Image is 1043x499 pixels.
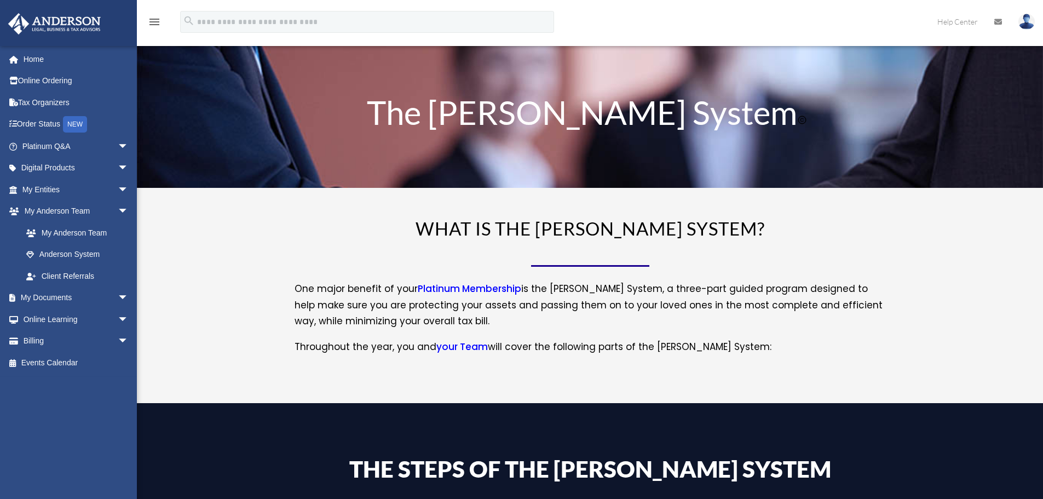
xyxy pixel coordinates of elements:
[15,265,145,287] a: Client Referrals
[8,352,145,374] a: Events Calendar
[118,287,140,309] span: arrow_drop_down
[118,330,140,353] span: arrow_drop_down
[295,281,886,339] p: One major benefit of your is the [PERSON_NAME] System, a three-part guided program designed to he...
[295,457,886,486] h4: The Steps of the [PERSON_NAME] System
[8,287,145,309] a: My Documentsarrow_drop_down
[416,217,765,239] span: WHAT IS THE [PERSON_NAME] SYSTEM?
[8,91,145,113] a: Tax Organizers
[118,135,140,158] span: arrow_drop_down
[8,330,145,352] a: Billingarrow_drop_down
[8,113,145,136] a: Order StatusNEW
[63,116,87,133] div: NEW
[8,157,145,179] a: Digital Productsarrow_drop_down
[183,15,195,27] i: search
[436,340,488,359] a: your Team
[8,48,145,70] a: Home
[5,13,104,35] img: Anderson Advisors Platinum Portal
[8,70,145,92] a: Online Ordering
[8,200,145,222] a: My Anderson Teamarrow_drop_down
[15,222,145,244] a: My Anderson Team
[295,96,886,134] h1: The [PERSON_NAME] System
[15,244,140,266] a: Anderson System
[148,19,161,28] a: menu
[8,135,145,157] a: Platinum Q&Aarrow_drop_down
[148,15,161,28] i: menu
[118,308,140,331] span: arrow_drop_down
[1018,14,1035,30] img: User Pic
[118,157,140,180] span: arrow_drop_down
[418,282,521,301] a: Platinum Membership
[118,179,140,201] span: arrow_drop_down
[8,179,145,200] a: My Entitiesarrow_drop_down
[295,339,886,355] p: Throughout the year, you and will cover the following parts of the [PERSON_NAME] System:
[8,308,145,330] a: Online Learningarrow_drop_down
[118,200,140,223] span: arrow_drop_down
